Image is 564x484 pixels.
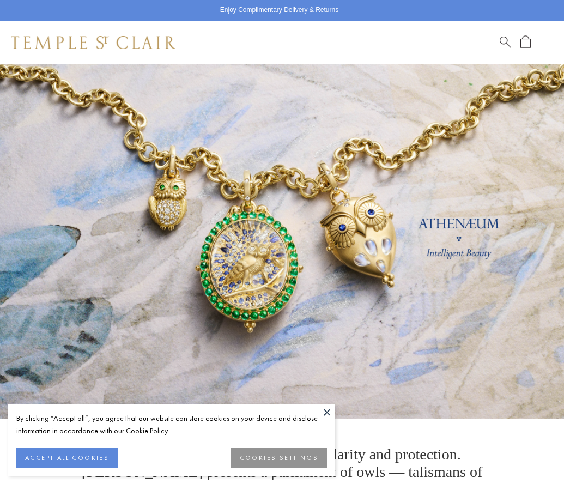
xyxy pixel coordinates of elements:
button: ACCEPT ALL COOKIES [16,448,118,468]
a: Search [500,35,511,49]
a: Open Shopping Bag [520,35,531,49]
div: By clicking “Accept all”, you agree that our website can store cookies on your device and disclos... [16,412,327,437]
button: Open navigation [540,36,553,49]
p: Enjoy Complimentary Delivery & Returns [220,5,338,16]
img: Temple St. Clair [11,36,175,49]
button: COOKIES SETTINGS [231,448,327,468]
